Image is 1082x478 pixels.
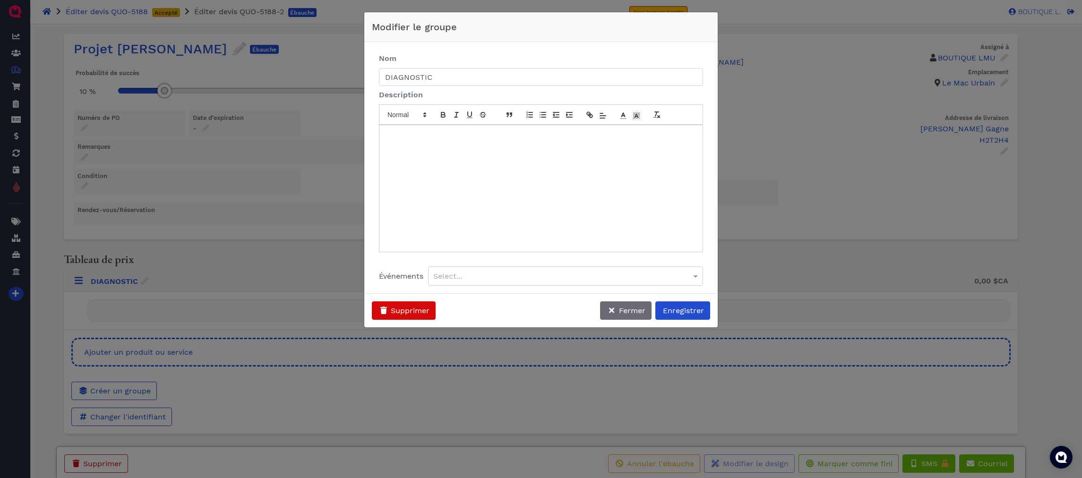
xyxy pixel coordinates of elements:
[600,301,652,320] button: Fermer
[655,301,710,320] button: Enregistrer
[372,301,436,320] button: Supprimer
[372,21,457,33] span: Modifier le groupe
[1050,446,1073,469] div: Open Intercom Messenger
[661,306,704,315] span: Enregistrer
[429,267,703,285] div: Select...
[379,90,423,99] span: Description
[618,306,645,315] span: Fermer
[379,272,423,281] span: Événements
[379,54,396,63] span: Nom
[389,306,429,315] span: Supprimer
